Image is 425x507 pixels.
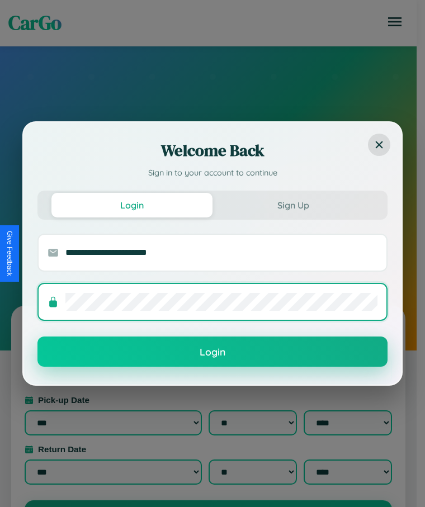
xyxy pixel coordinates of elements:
button: Sign Up [212,193,374,217]
button: Login [51,193,212,217]
p: Sign in to your account to continue [37,167,388,179]
div: Give Feedback [6,231,13,276]
button: Login [37,337,388,367]
h2: Welcome Back [37,139,388,162]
